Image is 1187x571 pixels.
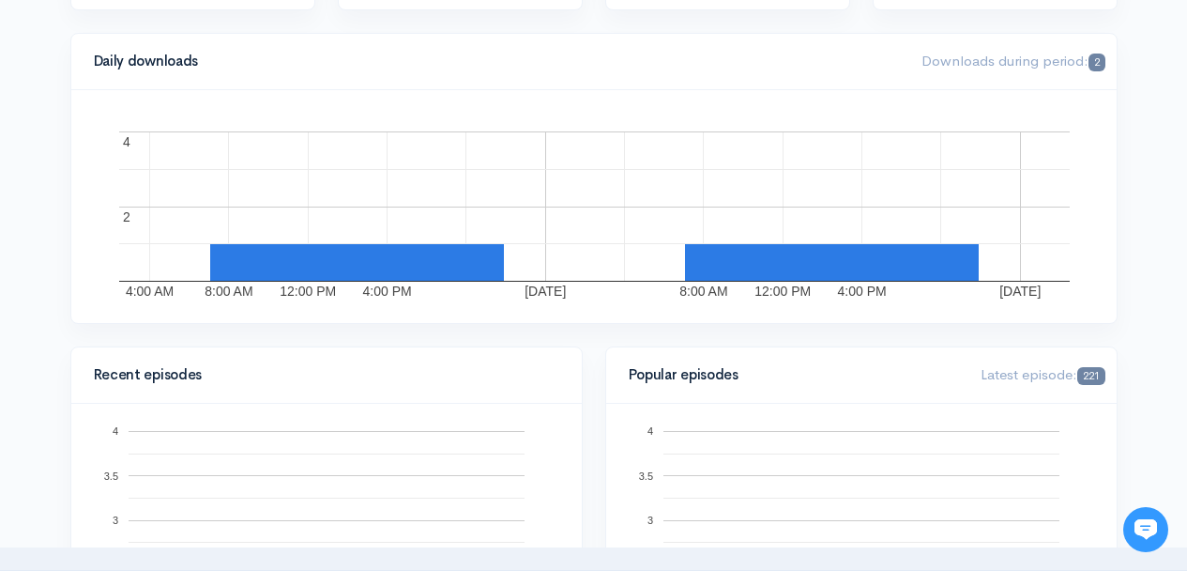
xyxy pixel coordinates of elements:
[123,134,130,149] text: 4
[29,249,346,286] button: New conversation
[362,284,411,299] text: 4:00 PM
[28,91,347,121] h1: Hi 👋
[103,470,117,481] text: 3.5
[647,425,652,437] text: 4
[647,515,652,526] text: 3
[121,260,225,275] span: New conversation
[205,284,252,299] text: 8:00 AM
[25,322,350,345] p: Find an answer quickly
[54,353,335,391] input: Search articles
[28,125,347,215] h2: Just let us know if you need anything and we'll be happy to help! 🙂
[280,284,336,299] text: 12:00 PM
[123,209,130,224] text: 2
[638,470,652,481] text: 3.5
[94,54,900,69] h4: Daily downloads
[125,284,173,299] text: 4:00 AM
[837,284,886,299] text: 4:00 PM
[94,367,548,383] h4: Recent episodes
[112,425,117,437] text: 4
[754,284,811,299] text: 12:00 PM
[1077,367,1104,385] span: 221
[1088,54,1104,71] span: 2
[921,52,1104,69] span: Downloads during period:
[679,284,727,299] text: 8:00 AM
[981,365,1104,383] span: Latest episode:
[525,284,566,299] text: [DATE]
[112,515,117,526] text: 3
[1123,507,1168,552] iframe: gist-messenger-bubble-iframe
[999,284,1041,299] text: [DATE]
[629,367,959,383] h4: Popular episodes
[94,113,1094,301] svg: A chart.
